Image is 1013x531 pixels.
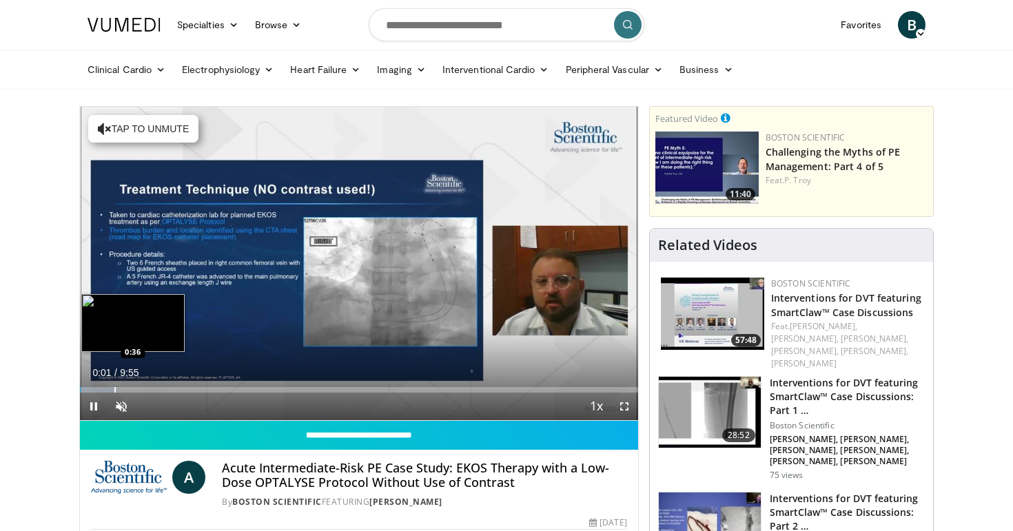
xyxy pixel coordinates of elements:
a: 28:52 Interventions for DVT featuring SmartClaw™ Case Discussions: Part 1 … Boston Scientific [PE... [658,376,925,481]
a: Favorites [832,11,890,39]
span: 0:01 [92,367,111,378]
h4: Related Videos [658,237,757,253]
a: Interventional Cardio [434,56,557,83]
div: Progress Bar [80,387,638,393]
div: Feat. [771,320,922,370]
a: Boston Scientific [771,278,851,289]
button: Playback Rate [583,393,611,420]
button: Pause [80,393,108,420]
img: d5b042fb-44bd-4213-87e0-b0808e5010e8.150x105_q85_crop-smart_upscale.jpg [655,132,759,204]
span: / [114,367,117,378]
a: [PERSON_NAME] [369,496,442,508]
img: f80d5c17-e695-4770-8d66-805e03df8342.150x105_q85_crop-smart_upscale.jpg [661,278,764,350]
button: Tap to unmute [88,115,198,143]
a: A [172,461,205,494]
a: Business [671,56,741,83]
a: 57:48 [661,278,764,350]
a: [PERSON_NAME], [841,345,908,357]
p: [PERSON_NAME], [PERSON_NAME], [PERSON_NAME], [PERSON_NAME], [PERSON_NAME], [PERSON_NAME] [770,434,925,467]
a: Boston Scientific [766,132,846,143]
video-js: Video Player [80,107,638,421]
span: 11:40 [726,188,755,200]
button: Fullscreen [611,393,638,420]
a: Clinical Cardio [79,56,174,83]
a: Specialties [169,11,247,39]
a: B [898,11,925,39]
span: 57:48 [731,334,761,346]
a: 11:40 [655,132,759,204]
div: Feat. [766,174,928,187]
a: [PERSON_NAME], [771,345,839,357]
a: [PERSON_NAME], [790,320,857,332]
p: Boston Scientific [770,420,925,431]
h3: Interventions for DVT featuring SmartClaw™ Case Discussions: Part 1 … [770,376,925,417]
button: Unmute [108,393,135,420]
a: [PERSON_NAME], [771,333,839,344]
a: Interventions for DVT featuring SmartClaw™ Case Discussions [771,291,921,319]
a: Browse [247,11,310,39]
a: Challenging the Myths of PE Management: Part 4 of 5 [766,145,901,173]
div: [DATE] [589,517,626,529]
img: Boston Scientific [91,461,167,494]
a: Peripheral Vascular [557,56,671,83]
small: Featured Video [655,112,718,125]
img: VuMedi Logo [88,18,161,32]
a: Electrophysiology [174,56,282,83]
a: [PERSON_NAME] [771,357,837,369]
img: image.jpeg [81,294,185,352]
span: 28:52 [722,428,755,442]
a: Boston Scientific [232,496,322,508]
input: Search topics, interventions [369,8,644,41]
img: 8e34a565-0f1f-4312-bf6d-12e5c78bba72.150x105_q85_crop-smart_upscale.jpg [659,377,761,448]
a: Heart Failure [282,56,369,83]
span: 9:55 [120,367,139,378]
a: P. Troy [784,174,811,186]
h4: Acute Intermediate-Risk PE Case Study: EKOS Therapy with a Low-Dose OPTALYSE Protocol Without Use... [222,461,626,490]
div: By FEATURING [222,496,626,508]
a: Imaging [369,56,434,83]
a: [PERSON_NAME], [841,333,908,344]
p: 75 views [770,470,804,481]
